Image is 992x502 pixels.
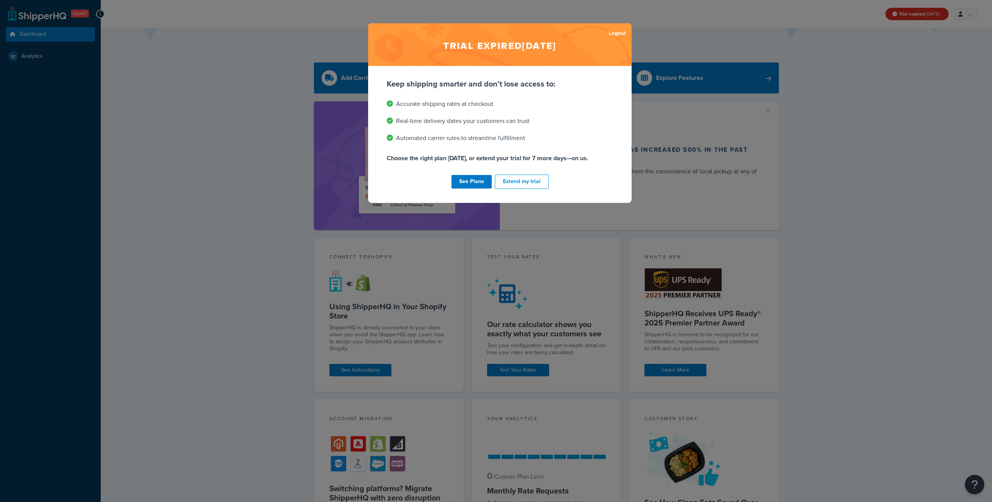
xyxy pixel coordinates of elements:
[387,116,613,126] li: Real-time delivery dates your customers can trust
[495,175,549,189] button: Extend my trial
[387,99,613,109] li: Accurate shipping rates at checkout
[387,153,613,164] p: Choose the right plan [DATE], or extend your trial for 7 more days—on us.
[387,78,613,89] p: Keep shipping smarter and don't lose access to:
[387,133,613,144] li: Automated carrier rules to streamline fulfillment
[451,175,492,189] a: See Plans
[368,23,632,66] h2: Trial expired [DATE]
[609,28,626,39] a: Logout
